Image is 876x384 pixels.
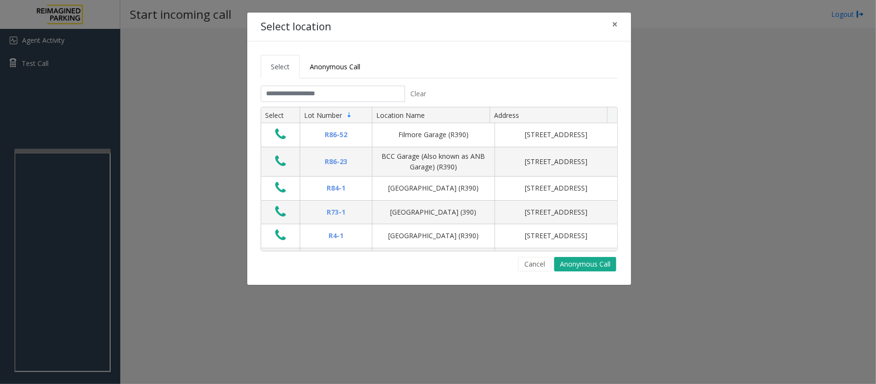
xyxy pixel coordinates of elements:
div: [STREET_ADDRESS] [501,183,611,193]
div: R84-1 [306,183,366,193]
div: [STREET_ADDRESS] [501,230,611,241]
th: Select [261,107,300,124]
div: [GEOGRAPHIC_DATA] (R390) [378,230,489,241]
div: BCC Garage (Also known as ANB Garage) (R390) [378,151,489,173]
span: Select [271,62,290,71]
span: Lot Number [304,111,342,120]
button: Cancel [518,257,551,271]
div: [STREET_ADDRESS] [501,129,611,140]
button: Clear [405,86,432,102]
div: R73-1 [306,207,366,218]
div: [STREET_ADDRESS] [501,207,611,218]
div: R4-1 [306,230,366,241]
div: R86-52 [306,129,366,140]
span: Sortable [345,111,353,119]
span: × [612,17,618,31]
ul: Tabs [261,55,618,78]
div: [GEOGRAPHIC_DATA] (390) [378,207,489,218]
div: [STREET_ADDRESS] [501,156,611,167]
h4: Select location [261,19,331,35]
span: Anonymous Call [310,62,360,71]
span: Address [494,111,519,120]
div: R86-23 [306,156,366,167]
span: Location Name [376,111,425,120]
button: Anonymous Call [554,257,616,271]
div: [GEOGRAPHIC_DATA] (R390) [378,183,489,193]
button: Close [605,13,624,36]
div: Filmore Garage (R390) [378,129,489,140]
div: Data table [261,107,617,251]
